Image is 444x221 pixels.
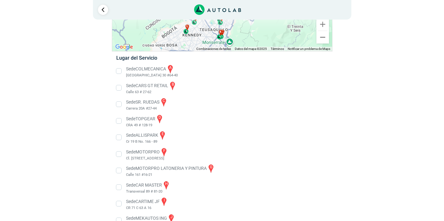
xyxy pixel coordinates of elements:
a: Notificar un problema de Maps [288,47,330,51]
button: Combinaciones de teclas [196,47,231,51]
a: Ir al paso anterior [98,5,108,15]
img: Google [114,43,135,51]
span: k [220,30,222,34]
span: m [194,15,196,20]
span: Datos del mapa ©2025 [235,47,267,51]
h5: Lugar del Servicio [116,55,328,61]
button: Ampliar [316,18,329,31]
a: Link al sitio de autolab [194,6,241,12]
span: l [187,24,188,29]
span: c [221,30,223,34]
button: Reducir [316,31,329,44]
a: Términos (se abre en una nueva pestaña) [271,47,284,51]
a: Abre esta zona en Google Maps (se abre en una nueva ventana) [114,43,135,51]
span: b [221,15,222,20]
